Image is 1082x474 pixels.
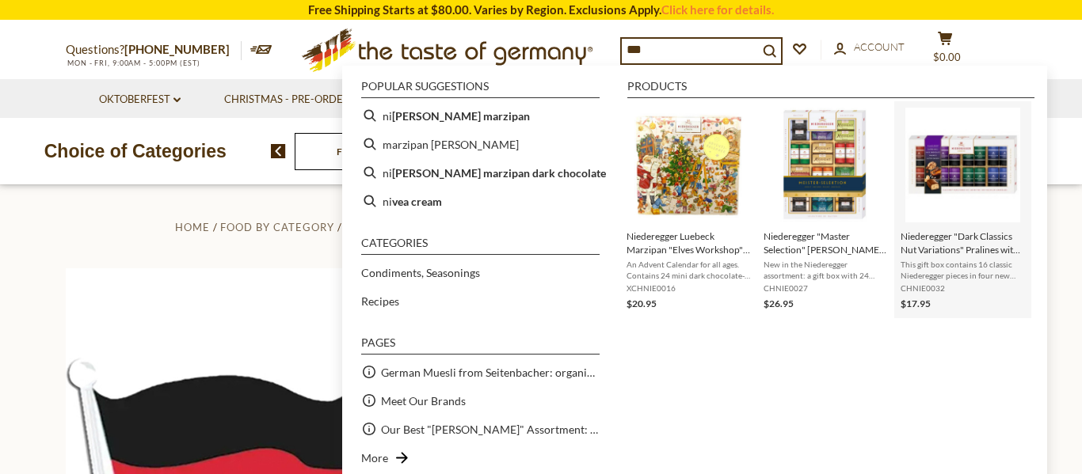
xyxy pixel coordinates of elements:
[661,2,774,17] a: Click here for details.
[901,298,931,309] span: $17.95
[66,59,200,67] span: MON - FRI, 9:00AM - 5:00PM (EST)
[355,443,606,472] li: More
[355,130,606,158] li: marzipan niederegger
[361,337,600,355] li: Pages
[381,420,600,438] a: Our Best "[PERSON_NAME]" Assortment: 33 Choices For The Grillabend
[627,81,1034,98] li: Products
[764,298,794,309] span: $26.95
[933,51,961,63] span: $0.00
[355,258,606,286] li: Condiments, Seasonings
[355,386,606,415] li: Meet Our Brands
[854,40,905,53] span: Account
[764,229,888,256] span: Niederegger "Master Selection" [PERSON_NAME] and Nougat Praline Assortment, 10.6 oz
[764,259,888,281] span: New in the Niederegger assortment: a gift box with 24 marzipan treats in 12 different flavors. Yo...
[99,91,181,108] a: Oktoberfest
[627,298,657,309] span: $20.95
[894,101,1031,318] li: Niederegger "Dark Classics Nut Variations" Pralines with Dark and Milk Chocolate Marzipan Variety...
[361,81,600,98] li: Popular suggestions
[764,283,888,294] span: CHNIE0027
[627,108,751,312] a: Niederegger Luebeck Marzipan "Elves Workshop" Advent Calendar, 5.9 ozAn Advent Calendar for all a...
[757,101,894,318] li: Niederegger "Master Selection" Marzipan and Nougat Praline Assortment, 10.6 oz
[355,415,606,443] li: Our Best "[PERSON_NAME]" Assortment: 33 Choices For The Grillabend
[901,283,1025,294] span: CHNIE0032
[392,192,442,210] b: vea cream
[392,164,606,182] b: [PERSON_NAME] marzipan dark chocolate
[361,292,399,310] a: Recipes
[337,146,412,157] a: Food By Category
[355,101,606,130] li: niederegger marzipan
[627,283,751,294] span: XCHNIE0016
[620,101,757,318] li: Niederegger Luebeck Marzipan "Elves Workshop" Advent Calendar, 5.9 oz
[627,229,751,256] span: Niederegger Luebeck Marzipan "Elves Workshop" Advent Calendar, 5.9 oz
[381,392,466,410] a: Meet Our Brands
[355,187,606,215] li: nivea cream
[381,363,600,381] a: German Muesli from Seitenbacher: organic and natural food at its best.
[921,31,969,70] button: $0.00
[271,144,286,158] img: previous arrow
[764,108,888,312] a: Niederegger "Master Selection" [PERSON_NAME] and Nougat Praline Assortment, 10.6 ozNew in the Nie...
[124,42,230,56] a: [PHONE_NUMBER]
[901,229,1025,256] span: Niederegger "Dark Classics Nut Variations" Pralines with Dark and Milk Chocolate Marzipan Variety...
[834,39,905,56] a: Account
[627,259,751,281] span: An Advent Calendar for all ages. Contains 24 mini dark chocolate-covered marzipan pralines, one f...
[355,358,606,386] li: German Muesli from Seitenbacher: organic and natural food at its best.
[220,221,334,233] a: Food By Category
[355,158,606,187] li: niederegger marzipan dark chocolate
[361,264,480,282] a: Condiments, Seasonings
[66,40,242,60] p: Questions?
[224,91,360,108] a: Christmas - PRE-ORDER
[392,107,530,125] b: [PERSON_NAME] marzipan
[175,221,210,233] a: Home
[901,108,1025,312] a: Niederegger "Dark Classics Nut Variations" Pralines with Dark and Milk Chocolate Marzipan Variety...
[901,259,1025,281] span: This gift box contains 16 classic Niederegger pieces in four new delicious flavors. These coffee-...
[355,286,606,315] li: Recipes
[361,237,600,255] li: Categories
